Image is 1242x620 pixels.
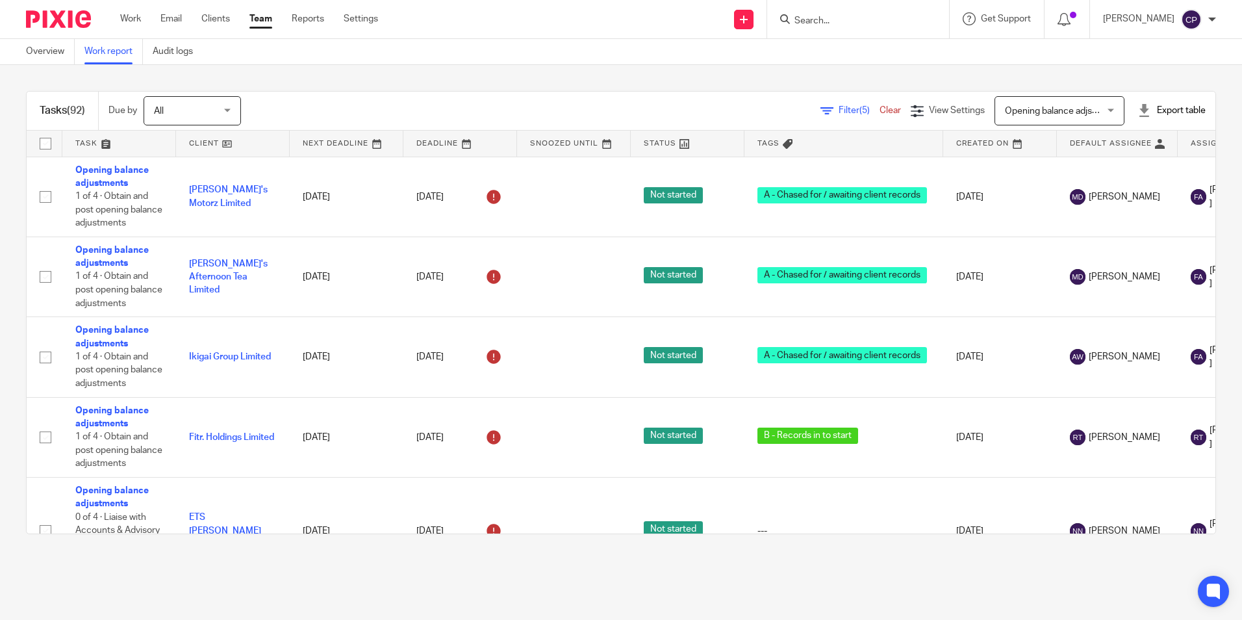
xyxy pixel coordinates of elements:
span: 0 of 4 · Liaise with Accounts & Advisory / Audit teams regarding progress of... [75,513,160,575]
img: svg%3E [1070,269,1085,285]
img: svg%3E [1191,523,1206,539]
a: ETS [PERSON_NAME] Limited [189,513,261,549]
p: Due by [108,104,137,117]
td: [DATE] [290,397,403,477]
img: Pixie [26,10,91,28]
img: svg%3E [1191,430,1206,445]
a: [PERSON_NAME]'s Motorz Limited [189,185,268,207]
a: Ikigai Group Limited [189,352,271,361]
a: Work [120,12,141,25]
span: 1 of 4 · Obtain and post opening balance adjustments [75,432,162,468]
span: Get Support [981,14,1031,23]
div: [DATE] [416,521,504,541]
td: [DATE] [943,397,1057,477]
span: 1 of 4 · Obtain and post opening balance adjustments [75,272,162,308]
a: Opening balance adjustments [75,486,149,508]
img: svg%3E [1191,189,1206,205]
span: Tags [757,140,779,147]
div: [DATE] [416,187,504,207]
span: A - Chased for / awaiting client records [757,187,927,203]
span: Not started [644,521,703,537]
td: [DATE] [943,317,1057,397]
span: [PERSON_NAME] [1089,524,1160,537]
img: svg%3E [1191,349,1206,365]
div: Export table [1137,104,1206,117]
div: --- [757,524,930,537]
span: 1 of 4 · Obtain and post opening balance adjustments [75,192,162,227]
span: [PERSON_NAME] [1089,431,1160,444]
span: Not started [644,347,703,363]
div: [DATE] [416,266,504,287]
span: [PERSON_NAME] [1089,350,1160,363]
td: [DATE] [943,237,1057,316]
span: 1 of 4 · Obtain and post opening balance adjustments [75,352,162,388]
span: Not started [644,267,703,283]
img: svg%3E [1181,9,1202,30]
a: Fitr. Holdings Limited [189,433,274,442]
span: [PERSON_NAME] [1089,270,1160,283]
a: Team [249,12,272,25]
div: [DATE] [416,346,504,367]
img: svg%3E [1191,269,1206,285]
img: svg%3E [1070,349,1085,365]
a: [PERSON_NAME]'s Afternoon Tea Limited [189,259,268,295]
span: Opening balance adjs list [1005,107,1106,116]
a: Clear [880,106,901,115]
img: svg%3E [1070,189,1085,205]
td: [DATE] [290,317,403,397]
td: [DATE] [290,477,403,584]
img: svg%3E [1070,430,1085,445]
span: View Settings [929,106,985,115]
td: [DATE] [943,157,1057,237]
img: svg%3E [1070,523,1085,539]
a: Opening balance adjustments [75,246,149,268]
p: [PERSON_NAME] [1103,12,1174,25]
a: Settings [344,12,378,25]
td: [DATE] [290,157,403,237]
a: Audit logs [153,39,203,64]
div: [DATE] [416,427,504,448]
a: Work report [84,39,143,64]
span: Not started [644,187,703,203]
a: Opening balance adjustments [75,326,149,348]
span: B - Records in to start [757,428,858,444]
h1: Tasks [40,104,85,118]
span: [PERSON_NAME] [1089,190,1160,203]
a: Opening balance adjustments [75,166,149,188]
span: Not started [644,428,703,444]
span: Filter [839,106,880,115]
a: Opening balance adjustments [75,406,149,428]
a: Email [160,12,182,25]
td: [DATE] [290,237,403,316]
td: [DATE] [943,477,1057,584]
span: A - Chased for / awaiting client records [757,347,927,363]
span: (92) [67,105,85,116]
span: All [154,107,164,116]
span: A - Chased for / awaiting client records [757,267,927,283]
a: Overview [26,39,75,64]
span: (5) [859,106,870,115]
a: Clients [201,12,230,25]
input: Search [793,16,910,27]
a: Reports [292,12,324,25]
